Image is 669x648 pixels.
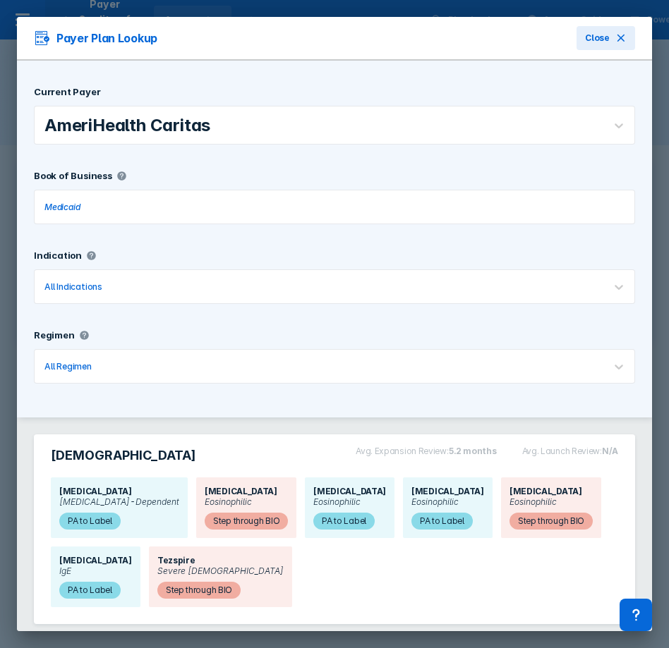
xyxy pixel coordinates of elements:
[59,486,132,496] span: [MEDICAL_DATA]
[59,496,179,507] span: [MEDICAL_DATA]-Dependent
[411,513,473,530] span: PA to Label
[510,513,593,530] span: Step through BIO
[205,496,288,507] span: Eosinophilic
[34,170,112,181] h3: Book of Business
[157,582,241,599] span: Step through BIO
[44,115,210,135] div: AmeriHealth Caritas
[205,513,288,530] span: Step through BIO
[34,250,82,261] h3: Indication
[59,513,121,530] span: PA to Label
[313,496,386,507] span: Eosinophilic
[34,86,100,97] h3: Current Payer
[585,32,610,44] span: Close
[44,281,102,292] div: All Indications
[449,446,497,456] b: 5.2 months
[510,496,593,507] span: Eosinophilic
[411,496,484,507] span: Eosinophilic
[34,329,75,341] h3: Regimen
[59,566,132,576] span: IgE
[522,446,602,456] span: Avg. Launch Review:
[313,513,375,530] span: PA to Label
[411,486,484,496] span: [MEDICAL_DATA]
[44,361,92,372] div: All Regimen
[620,599,652,631] div: Contact Support
[510,486,582,496] span: [MEDICAL_DATA]
[313,486,386,496] span: [MEDICAL_DATA]
[59,582,121,599] span: PA to Label
[205,486,277,496] span: [MEDICAL_DATA]
[157,566,284,576] span: Severe [DEMOGRAPHIC_DATA]
[602,446,618,456] b: N/A
[51,447,196,464] span: [DEMOGRAPHIC_DATA]
[59,555,132,566] span: [MEDICAL_DATA]
[356,446,448,456] span: Avg. Expansion Review:
[577,26,635,50] button: Close
[157,555,195,566] span: Tezspire
[34,30,157,47] h3: Payer Plan Lookup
